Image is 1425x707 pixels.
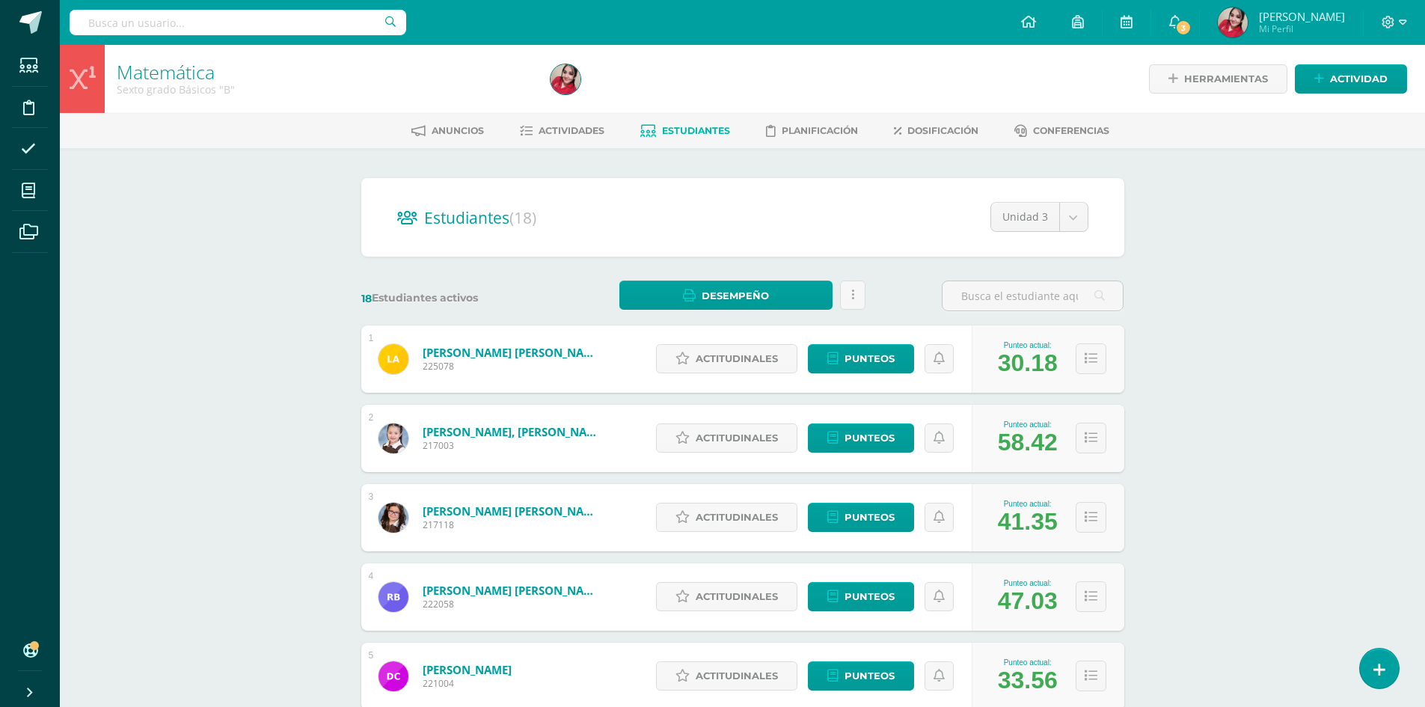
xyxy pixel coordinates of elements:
[423,360,602,373] span: 225078
[845,424,895,452] span: Punteos
[998,667,1058,694] div: 33.56
[696,583,778,610] span: Actitudinales
[423,518,602,531] span: 217118
[117,82,533,97] div: Sexto grado Básicos 'B'
[369,492,374,502] div: 3
[656,344,797,373] a: Actitudinales
[411,119,484,143] a: Anuncios
[702,282,769,310] span: Desempeño
[1218,7,1248,37] img: 7d5728306d4f34f18592e85ee44997c6.png
[1259,9,1345,24] span: [PERSON_NAME]
[369,333,374,343] div: 1
[808,582,914,611] a: Punteos
[845,345,895,373] span: Punteos
[369,571,374,581] div: 4
[943,281,1123,310] input: Busca el estudiante aquí...
[696,345,778,373] span: Actitudinales
[361,292,372,305] span: 18
[1330,65,1388,93] span: Actividad
[424,207,536,228] span: Estudiantes
[539,125,604,136] span: Actividades
[656,503,797,532] a: Actitudinales
[656,661,797,691] a: Actitudinales
[845,504,895,531] span: Punteos
[369,650,374,661] div: 5
[423,677,512,690] span: 221004
[117,61,533,82] h1: Matemática
[696,662,778,690] span: Actitudinales
[782,125,858,136] span: Planificación
[379,423,408,453] img: 631ca05a2d8ccf81cc04142e35b67135.png
[369,412,374,423] div: 2
[70,10,406,35] input: Busca un usuario...
[379,661,408,691] img: f9b0dfec5882b8f54c5de87b3853560d.png
[808,344,914,373] a: Punteos
[894,119,978,143] a: Dosificación
[696,504,778,531] span: Actitudinales
[423,583,602,598] a: [PERSON_NAME] [PERSON_NAME]
[656,582,797,611] a: Actitudinales
[766,119,858,143] a: Planificación
[998,500,1058,508] div: Punteo actual:
[998,341,1058,349] div: Punteo actual:
[423,662,512,677] a: [PERSON_NAME]
[423,504,602,518] a: [PERSON_NAME] [PERSON_NAME]
[361,291,543,305] label: Estudiantes activos
[379,582,408,612] img: 1fa116e412877ea0e6ec37b438c087a3.png
[998,658,1058,667] div: Punteo actual:
[379,503,408,533] img: 01d5258606c4ae84935d525630b0f498.png
[998,579,1058,587] div: Punteo actual:
[845,662,895,690] span: Punteos
[1014,119,1109,143] a: Conferencias
[379,344,408,374] img: f24f3479dfd9e75507765870d97c4941.png
[907,125,978,136] span: Dosificación
[1033,125,1109,136] span: Conferencias
[808,661,914,691] a: Punteos
[1295,64,1407,94] a: Actividad
[423,424,602,439] a: [PERSON_NAME], [PERSON_NAME]
[998,349,1058,377] div: 30.18
[808,423,914,453] a: Punteos
[998,508,1058,536] div: 41.35
[1175,19,1192,36] span: 3
[998,420,1058,429] div: Punteo actual:
[509,207,536,228] span: (18)
[551,64,580,94] img: 7d5728306d4f34f18592e85ee44997c6.png
[662,125,730,136] span: Estudiantes
[998,429,1058,456] div: 58.42
[423,345,602,360] a: [PERSON_NAME] [PERSON_NAME]
[845,583,895,610] span: Punteos
[1149,64,1287,94] a: Herramientas
[696,424,778,452] span: Actitudinales
[619,281,833,310] a: Desempeño
[117,59,215,85] a: Matemática
[1184,65,1268,93] span: Herramientas
[1002,203,1048,231] span: Unidad 3
[423,439,602,452] span: 217003
[998,587,1058,615] div: 47.03
[520,119,604,143] a: Actividades
[640,119,730,143] a: Estudiantes
[432,125,484,136] span: Anuncios
[991,203,1088,231] a: Unidad 3
[656,423,797,453] a: Actitudinales
[423,598,602,610] span: 222058
[808,503,914,532] a: Punteos
[1259,22,1345,35] span: Mi Perfil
